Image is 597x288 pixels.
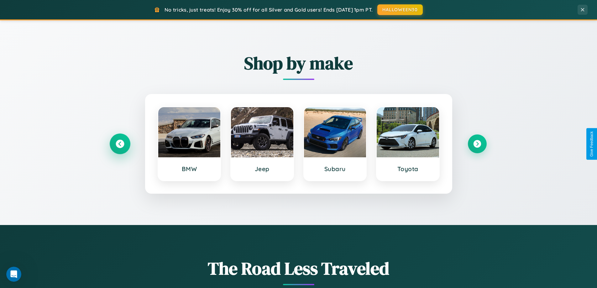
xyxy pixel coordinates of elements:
[383,165,433,173] h3: Toyota
[111,51,487,75] h2: Shop by make
[589,131,594,157] div: Give Feedback
[377,4,423,15] button: HALLOWEEN30
[165,165,214,173] h3: BMW
[6,267,21,282] iframe: Intercom live chat
[310,165,360,173] h3: Subaru
[165,7,373,13] span: No tricks, just treats! Enjoy 30% off for all Silver and Gold users! Ends [DATE] 1pm PT.
[111,256,487,280] h1: The Road Less Traveled
[237,165,287,173] h3: Jeep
